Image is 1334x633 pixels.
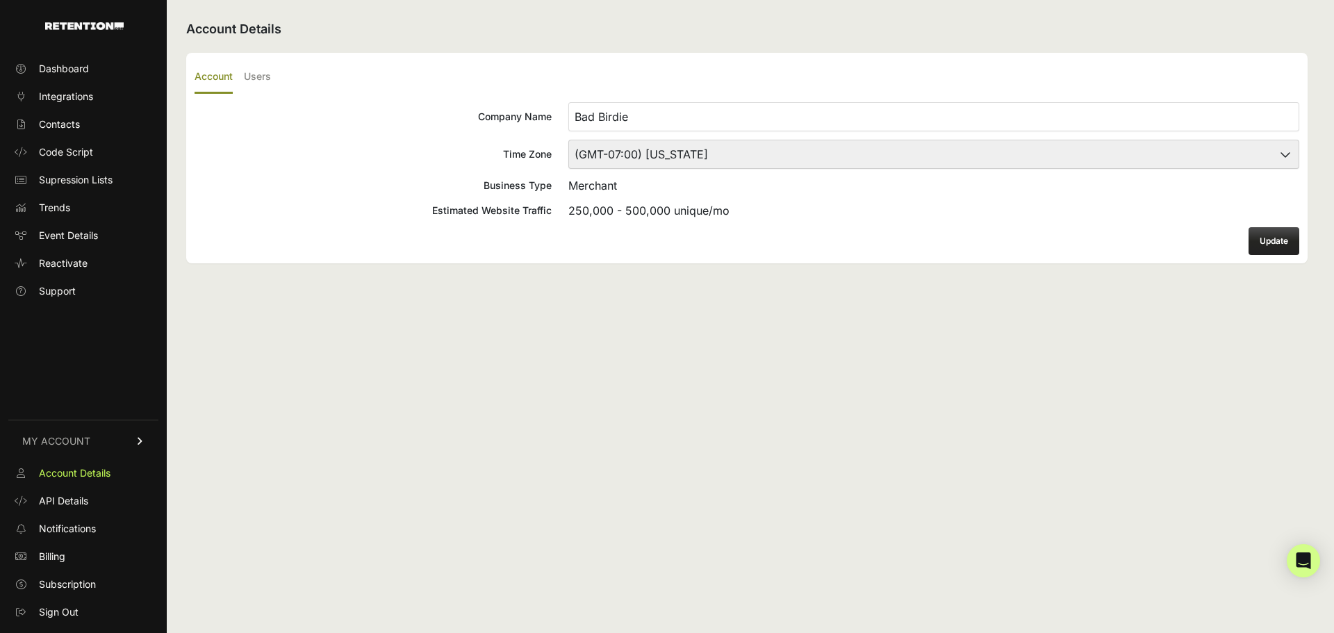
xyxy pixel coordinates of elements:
[568,202,1299,219] div: 250,000 - 500,000 unique/mo
[8,169,158,191] a: Supression Lists
[1249,227,1299,255] button: Update
[195,147,552,161] div: Time Zone
[39,522,96,536] span: Notifications
[39,284,76,298] span: Support
[244,61,271,94] label: Users
[39,62,89,76] span: Dashboard
[39,90,93,104] span: Integrations
[8,141,158,163] a: Code Script
[195,61,233,94] label: Account
[39,201,70,215] span: Trends
[8,420,158,462] a: MY ACCOUNT
[195,179,552,192] div: Business Type
[568,177,1299,194] div: Merchant
[8,280,158,302] a: Support
[39,494,88,508] span: API Details
[39,550,65,564] span: Billing
[195,110,552,124] div: Company Name
[195,204,552,217] div: Estimated Website Traffic
[1287,544,1320,577] div: Open Intercom Messenger
[39,605,79,619] span: Sign Out
[39,466,110,480] span: Account Details
[8,573,158,595] a: Subscription
[45,22,124,30] img: Retention.com
[8,224,158,247] a: Event Details
[8,462,158,484] a: Account Details
[8,113,158,135] a: Contacts
[22,434,90,448] span: MY ACCOUNT
[186,19,1308,39] h2: Account Details
[39,577,96,591] span: Subscription
[8,252,158,274] a: Reactivate
[39,229,98,242] span: Event Details
[39,173,113,187] span: Supression Lists
[39,145,93,159] span: Code Script
[8,58,158,80] a: Dashboard
[39,256,88,270] span: Reactivate
[568,102,1299,131] input: Company Name
[8,601,158,623] a: Sign Out
[8,518,158,540] a: Notifications
[8,545,158,568] a: Billing
[8,197,158,219] a: Trends
[568,140,1299,169] select: Time Zone
[39,117,80,131] span: Contacts
[8,490,158,512] a: API Details
[8,85,158,108] a: Integrations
